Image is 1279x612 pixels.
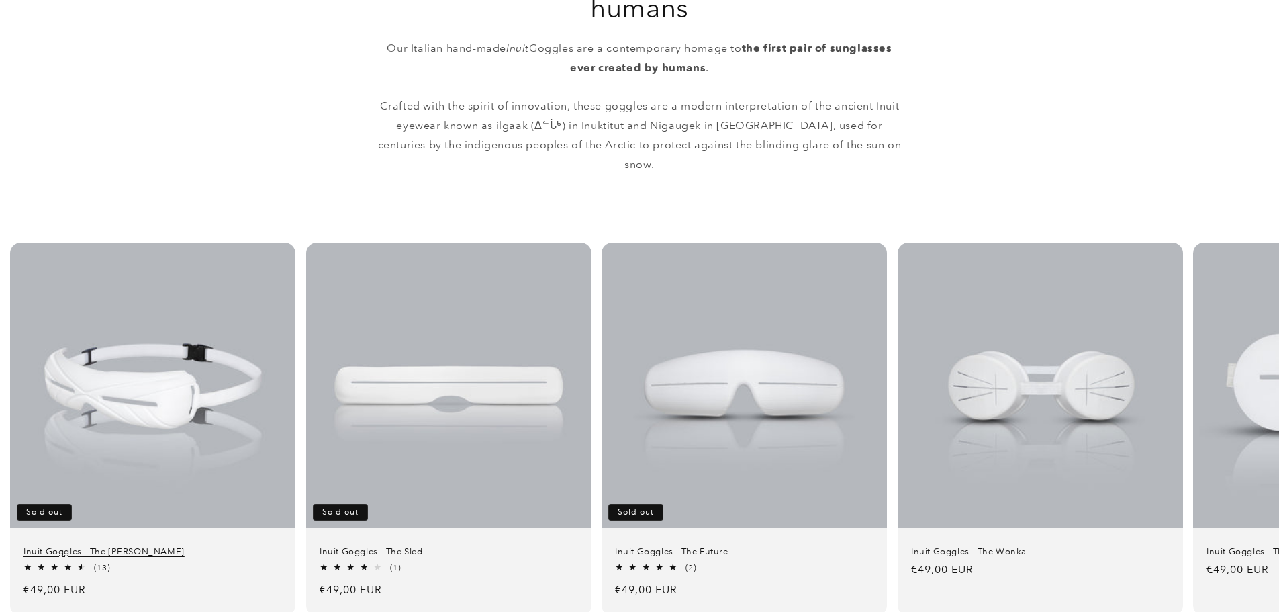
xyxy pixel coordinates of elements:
a: Inuit Goggles - The Sled [320,545,578,557]
a: Inuit Goggles - The Wonka [911,545,1170,557]
strong: ever created by humans [570,61,706,74]
em: Inuit [506,42,529,54]
p: Our Italian hand-made Goggles are a contemporary homage to . Crafted with the spirit of innovatio... [378,39,902,175]
a: Inuit Goggles - The Future [615,545,873,557]
strong: the first pair of sunglasses [742,42,892,54]
a: Inuit Goggles - The [PERSON_NAME] [23,545,282,557]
